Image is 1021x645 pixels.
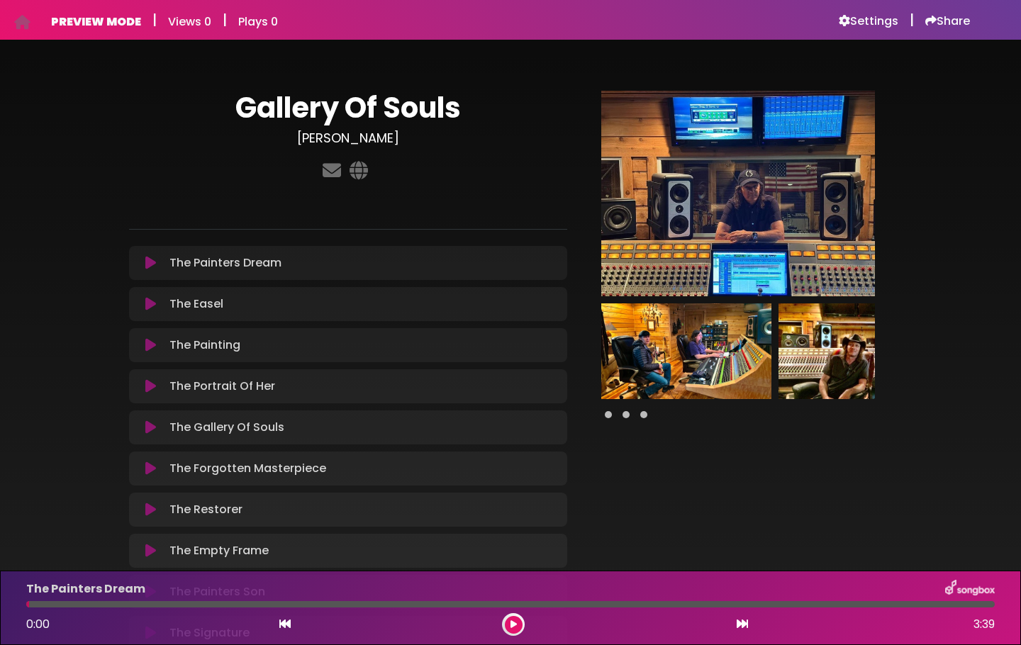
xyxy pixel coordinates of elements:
[839,14,898,28] a: Settings
[779,303,949,399] img: UeBbEXifS1XJQdQ0GtXs
[168,15,211,28] h6: Views 0
[973,616,995,633] span: 3:39
[601,91,875,296] img: Main Media
[129,130,567,146] h3: [PERSON_NAME]
[26,616,50,632] span: 0:00
[945,580,995,598] img: songbox-logo-white.png
[169,337,240,354] p: The Painting
[169,378,275,395] p: The Portrait Of Her
[169,501,242,518] p: The Restorer
[152,11,157,28] h5: |
[223,11,227,28] h5: |
[169,419,284,436] p: The Gallery Of Souls
[169,296,223,313] p: The Easel
[925,14,970,28] a: Share
[51,15,141,28] h6: PREVIEW MODE
[601,303,771,399] img: dZOj1cOjTqqxdoR37IS8
[169,254,281,271] p: The Painters Dream
[129,91,567,125] h1: Gallery Of Souls
[238,15,278,28] h6: Plays 0
[169,542,269,559] p: The Empty Frame
[169,460,326,477] p: The Forgotten Masterpiece
[26,580,145,598] p: The Painters Dream
[910,11,914,28] h5: |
